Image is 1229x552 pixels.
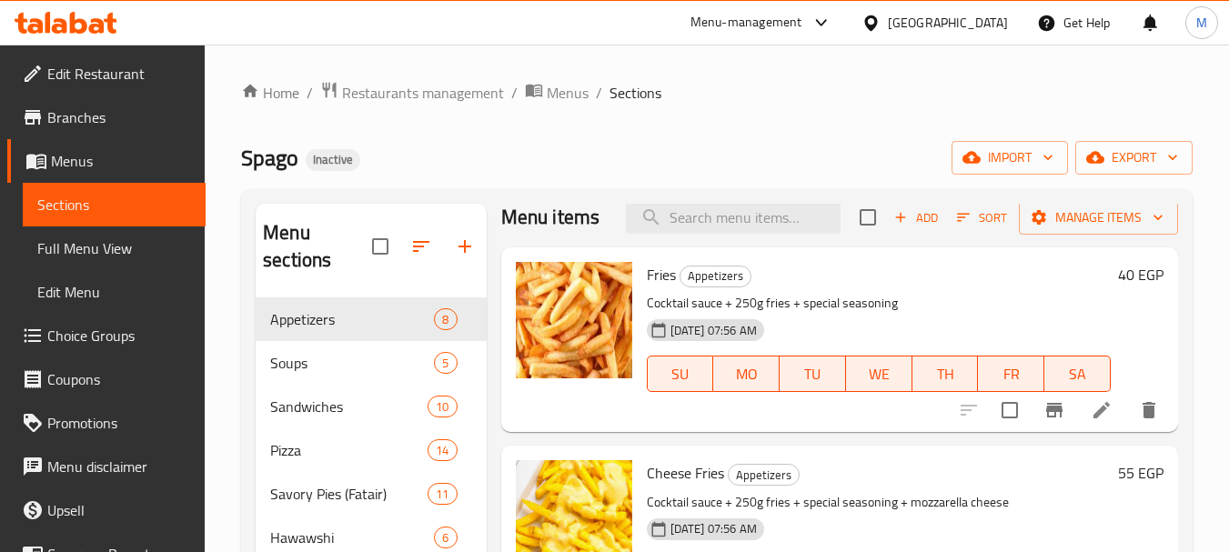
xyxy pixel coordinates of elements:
[1019,201,1178,235] button: Manage items
[729,465,799,486] span: Appetizers
[361,227,399,266] span: Select all sections
[47,63,191,85] span: Edit Restaurant
[596,82,602,104] li: /
[7,445,206,488] a: Menu disclaimer
[7,52,206,95] a: Edit Restaurant
[428,439,457,461] div: items
[516,262,632,378] img: Fries
[434,308,457,330] div: items
[270,439,428,461] span: Pizza
[435,311,456,328] span: 8
[7,401,206,445] a: Promotions
[320,81,504,105] a: Restaurants management
[978,356,1044,392] button: FR
[787,361,839,387] span: TU
[428,483,457,505] div: items
[241,81,1193,105] nav: breadcrumb
[647,356,714,392] button: SU
[626,202,841,234] input: search
[966,146,1053,169] span: import
[680,266,751,287] div: Appetizers
[256,472,486,516] div: Savory Pies (Fatair)11
[434,527,457,548] div: items
[270,527,434,548] span: Hawawshi
[690,12,802,34] div: Menu-management
[7,314,206,357] a: Choice Groups
[713,356,780,392] button: MO
[443,225,487,268] button: Add section
[47,368,191,390] span: Coupons
[47,412,191,434] span: Promotions
[952,204,1012,232] button: Sort
[399,225,443,268] span: Sort sections
[1044,356,1111,392] button: SA
[647,459,724,487] span: Cheese Fries
[991,391,1029,429] span: Select to update
[647,261,676,288] span: Fries
[7,95,206,139] a: Branches
[7,488,206,532] a: Upsell
[887,204,945,232] button: Add
[435,529,456,547] span: 6
[849,198,887,236] span: Select section
[920,361,972,387] span: TH
[270,308,434,330] span: Appetizers
[51,150,191,172] span: Menus
[892,207,941,228] span: Add
[1196,13,1207,33] span: M
[307,82,313,104] li: /
[1052,361,1103,387] span: SA
[912,356,979,392] button: TH
[47,325,191,346] span: Choice Groups
[985,361,1037,387] span: FR
[887,204,945,232] span: Add item
[241,82,299,104] a: Home
[728,464,800,486] div: Appetizers
[342,82,504,104] span: Restaurants management
[525,81,589,105] a: Menus
[957,207,1007,228] span: Sort
[945,204,1019,232] span: Sort items
[256,428,486,472] div: Pizza14
[780,356,846,392] button: TU
[23,226,206,270] a: Full Menu View
[241,137,298,178] span: Spago
[256,385,486,428] div: Sandwiches10
[263,219,371,274] h2: Menu sections
[7,139,206,183] a: Menus
[47,499,191,521] span: Upsell
[270,483,428,505] span: Savory Pies (Fatair)
[428,486,456,503] span: 11
[647,491,1111,514] p: Cocktail sauce + 250g fries + special seasoning + mozzarella cheese
[1033,388,1076,432] button: Branch-specific-item
[663,520,764,537] span: [DATE] 07:56 AM
[23,183,206,226] a: Sections
[270,396,428,417] span: Sandwiches
[1091,399,1113,421] a: Edit menu item
[47,106,191,128] span: Branches
[888,13,1008,33] div: [GEOGRAPHIC_DATA]
[256,341,486,385] div: Soups5
[609,82,661,104] span: Sections
[501,204,600,231] h2: Menu items
[256,297,486,341] div: Appetizers8
[7,357,206,401] a: Coupons
[1118,262,1164,287] h6: 40 EGP
[720,361,772,387] span: MO
[23,270,206,314] a: Edit Menu
[270,352,434,374] span: Soups
[846,356,912,392] button: WE
[547,82,589,104] span: Menus
[1075,141,1193,175] button: export
[37,237,191,259] span: Full Menu View
[306,152,360,167] span: Inactive
[952,141,1068,175] button: import
[435,355,456,372] span: 5
[37,281,191,303] span: Edit Menu
[680,266,750,286] span: Appetizers
[655,361,707,387] span: SU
